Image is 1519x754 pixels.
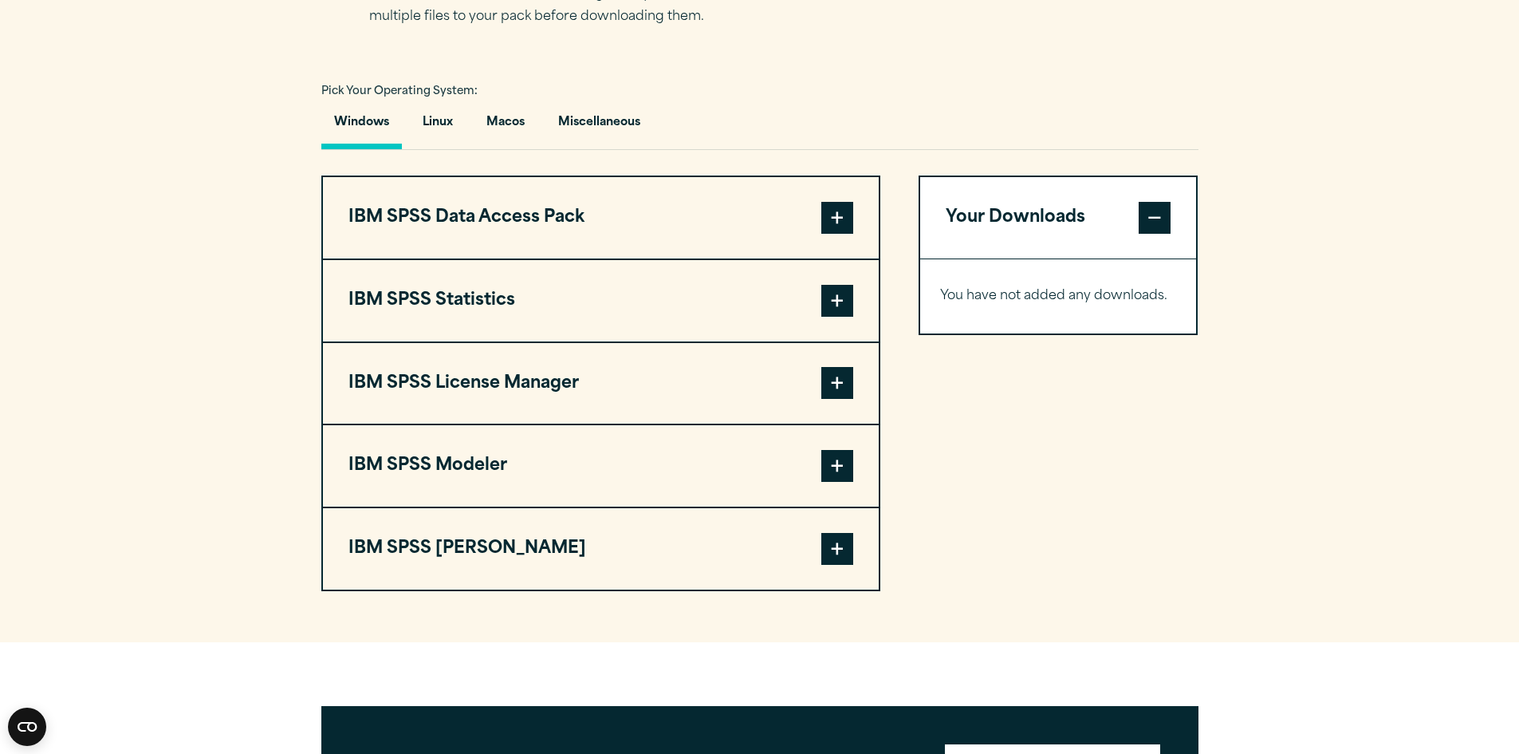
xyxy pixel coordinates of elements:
button: Miscellaneous [545,104,653,149]
button: IBM SPSS Statistics [323,260,879,341]
button: IBM SPSS Data Access Pack [323,177,879,259]
div: Your Downloads [920,259,1197,334]
button: Windows [321,104,402,149]
button: Open CMP widget [8,708,46,746]
button: IBM SPSS Modeler [323,425,879,507]
button: IBM SPSS [PERSON_NAME] [323,508,879,590]
button: Your Downloads [920,177,1197,259]
span: Pick Your Operating System: [321,86,478,97]
p: You have not added any downloads. [940,285,1177,308]
button: Macos [474,104,537,149]
button: Linux [410,104,466,149]
button: IBM SPSS License Manager [323,343,879,424]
